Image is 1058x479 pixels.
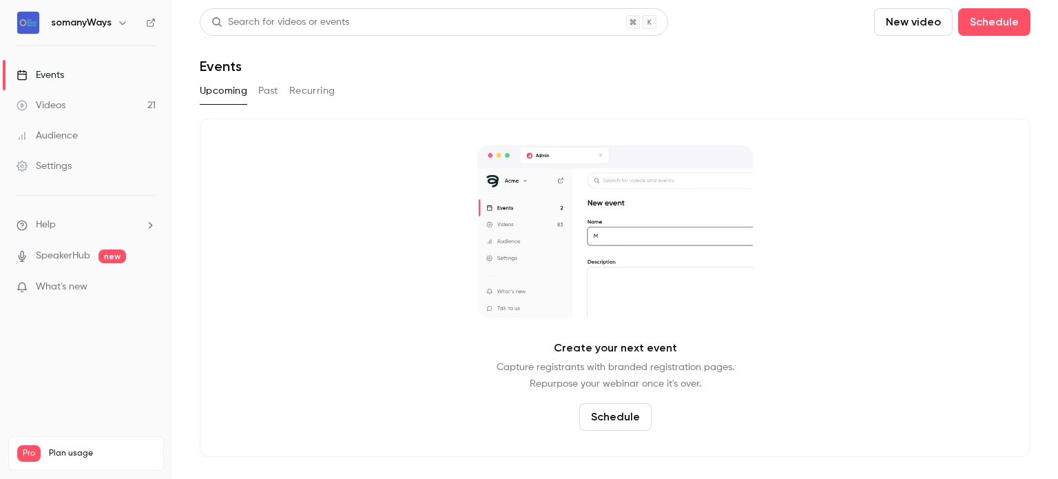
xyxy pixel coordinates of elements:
[49,448,155,459] span: Plan usage
[17,159,72,173] div: Settings
[200,80,247,102] button: Upcoming
[36,280,87,294] span: What's new
[36,218,56,232] span: Help
[17,129,78,143] div: Audience
[17,12,39,34] img: somanyWays
[579,403,652,431] button: Schedule
[17,445,41,462] span: Pro
[258,80,278,102] button: Past
[51,16,112,30] h6: somanyWays
[958,8,1030,36] button: Schedule
[36,249,90,263] a: SpeakerHub
[554,340,677,356] p: Create your next event
[211,15,349,30] div: Search for videos or events
[98,249,126,263] span: new
[17,68,64,82] div: Events
[289,80,335,102] button: Recurring
[497,359,734,392] p: Capture registrants with branded registration pages. Repurpose your webinar once it's over.
[874,8,953,36] button: New video
[17,218,156,232] li: help-dropdown-opener
[200,58,242,74] h1: Events
[17,99,65,112] div: Videos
